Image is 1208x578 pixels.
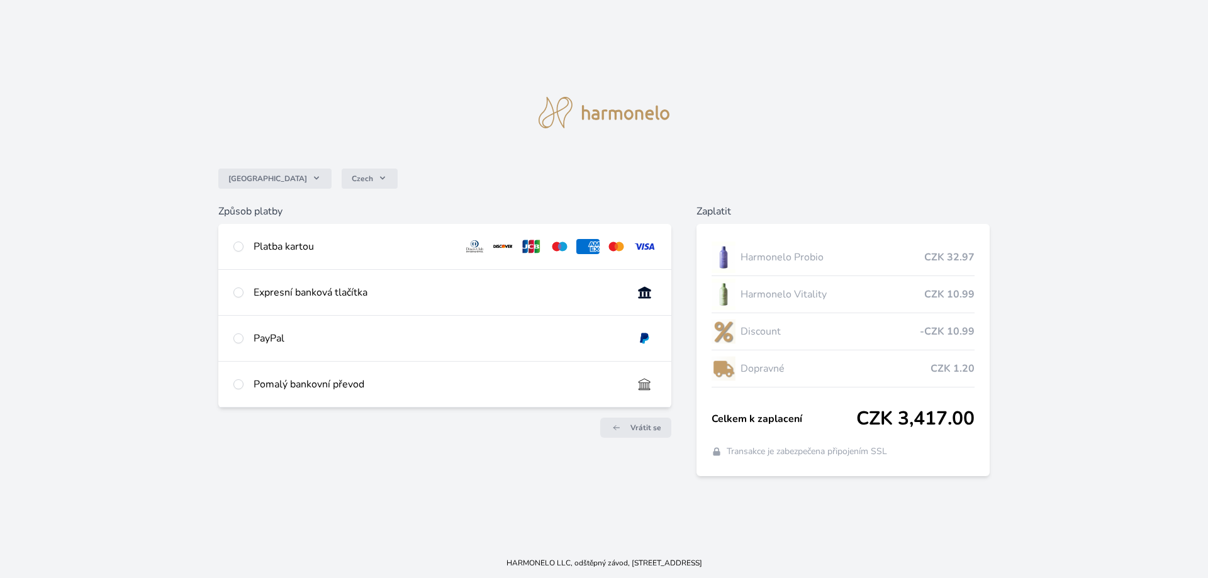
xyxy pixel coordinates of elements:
[218,169,332,189] button: [GEOGRAPHIC_DATA]
[254,239,454,254] div: Platba kartou
[741,324,920,339] span: Discount
[548,239,571,254] img: maestro.svg
[924,250,975,265] span: CZK 32.97
[254,377,623,392] div: Pomalý bankovní převod
[352,174,373,184] span: Czech
[712,316,735,347] img: discount-lo.png
[520,239,543,254] img: jcb.svg
[605,239,628,254] img: mc.svg
[633,377,656,392] img: bankTransfer_IBAN.svg
[228,174,307,184] span: [GEOGRAPHIC_DATA]
[600,418,671,438] a: Vrátit se
[491,239,515,254] img: discover.svg
[218,204,671,219] h6: Způsob platby
[712,279,735,310] img: CLEAN_VITALITY_se_stinem_x-lo.jpg
[630,423,661,433] span: Vrátit se
[741,250,925,265] span: Harmonelo Probio
[727,445,887,458] span: Transakce je zabezpečena připojením SSL
[920,324,975,339] span: -CZK 10.99
[741,287,925,302] span: Harmonelo Vitality
[741,361,931,376] span: Dopravné
[633,331,656,346] img: paypal.svg
[924,287,975,302] span: CZK 10.99
[576,239,600,254] img: amex.svg
[539,97,669,128] img: logo.svg
[712,242,735,273] img: CLEAN_PROBIO_se_stinem_x-lo.jpg
[254,331,623,346] div: PayPal
[931,361,975,376] span: CZK 1.20
[712,411,857,426] span: Celkem k zaplacení
[712,353,735,384] img: delivery-lo.png
[342,169,398,189] button: Czech
[856,408,975,430] span: CZK 3,417.00
[633,285,656,300] img: onlineBanking_CZ.svg
[254,285,623,300] div: Expresní banková tlačítka
[633,239,656,254] img: visa.svg
[696,204,990,219] h6: Zaplatit
[463,239,486,254] img: diners.svg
